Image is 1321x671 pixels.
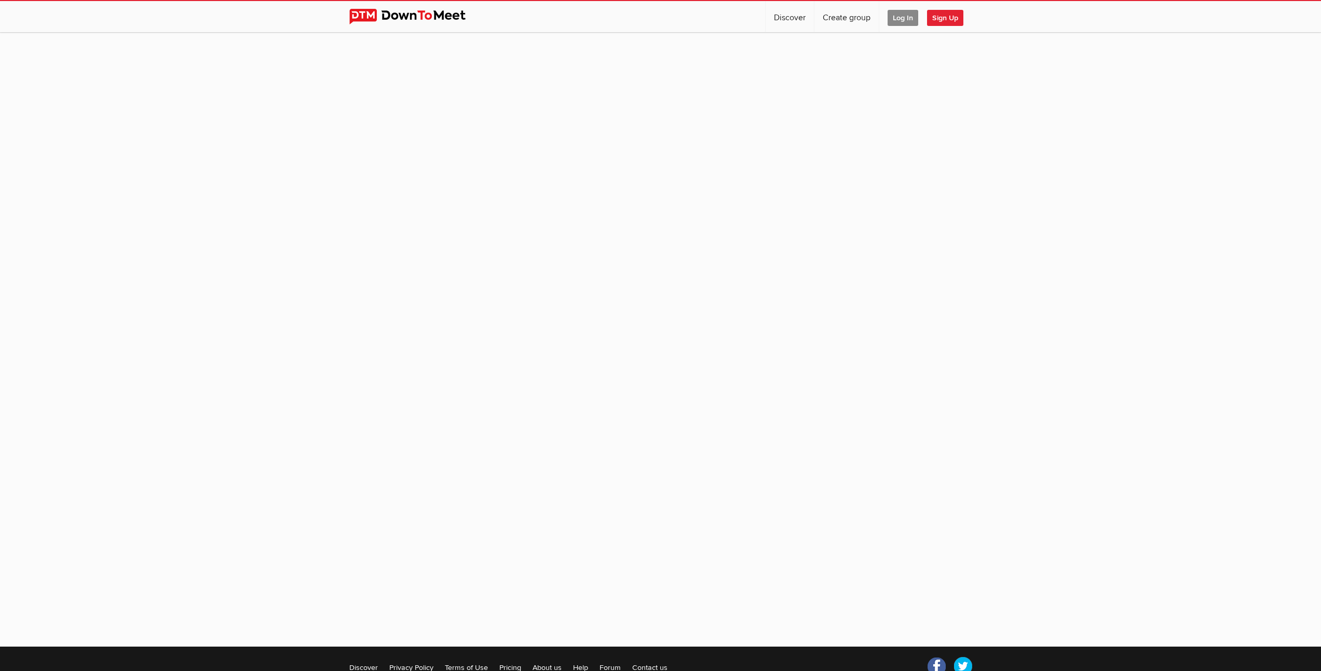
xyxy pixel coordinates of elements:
a: Create group [814,1,879,32]
span: Log In [888,10,918,26]
a: Sign Up [927,1,972,32]
a: Log In [879,1,927,32]
a: Discover [766,1,814,32]
span: Sign Up [927,10,963,26]
img: DownToMeet [349,9,482,24]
